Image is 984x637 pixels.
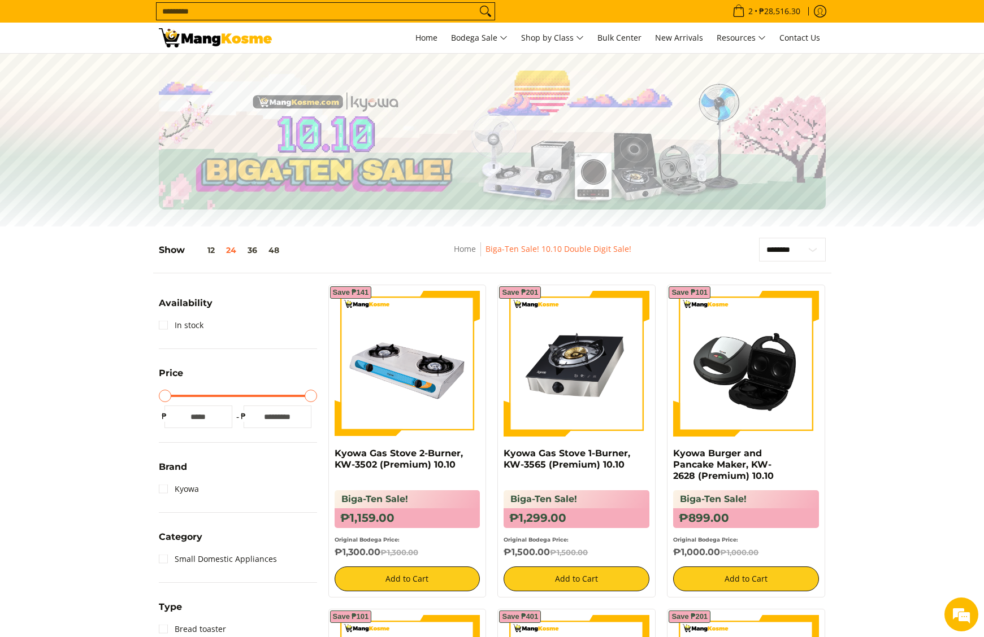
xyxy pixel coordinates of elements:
[515,23,589,53] a: Shop by Class
[673,547,819,558] h6: ₱1,000.00
[159,550,277,568] a: Small Domestic Appliances
[238,411,249,422] span: ₱
[671,289,708,296] span: Save ₱101
[476,3,495,20] button: Search
[521,31,584,45] span: Shop by Class
[242,246,263,255] button: 36
[550,548,588,557] del: ₱1,500.00
[592,23,647,53] a: Bulk Center
[502,289,538,296] span: Save ₱201
[159,245,285,256] h5: Show
[335,291,480,437] img: kyowa-2-burner-gas-stove-stainless-steel-premium-full-view-mang-kosme
[159,480,199,498] a: Kyowa
[333,289,369,296] span: Save ₱141
[711,23,771,53] a: Resources
[159,299,213,316] summary: Open
[504,508,649,528] h6: ₱1,299.00
[159,369,183,378] span: Price
[729,5,804,18] span: •
[333,613,369,620] span: Save ₱101
[372,242,712,268] nav: Breadcrumbs
[185,246,220,255] button: 12
[717,31,766,45] span: Resources
[655,32,703,43] span: New Arrivals
[159,533,202,542] span: Category
[159,299,213,308] span: Availability
[220,246,242,255] button: 24
[774,23,826,53] a: Contact Us
[335,536,400,543] small: Original Bodega Price:
[504,536,569,543] small: Original Bodega Price:
[673,508,819,528] h6: ₱899.00
[415,32,437,43] span: Home
[159,411,170,422] span: ₱
[649,23,709,53] a: New Arrivals
[159,603,182,612] span: Type
[486,243,631,254] a: Biga-Ten Sale! 10.10 Double Digit Sale!
[159,316,203,334] a: In stock
[263,246,285,255] button: 48
[747,7,755,15] span: 2
[335,566,480,591] button: Add to Cart
[159,463,187,480] summary: Open
[159,463,187,472] span: Brand
[597,32,641,43] span: Bulk Center
[159,603,182,620] summary: Open
[504,291,649,437] img: kyowa-tempered-glass-single-gas-burner-full-view-mang-kosme
[159,28,272,47] img: Biga-Ten Sale! 10.10 Double Digit Sale with Kyowa l Mang Kosme
[159,369,183,386] summary: Open
[757,7,802,15] span: ₱28,516.30
[283,23,826,53] nav: Main Menu
[445,23,513,53] a: Bodega Sale
[504,448,630,470] a: Kyowa Gas Stove 1-Burner, KW-3565 (Premium) 10.10
[673,566,819,591] button: Add to Cart
[335,547,480,558] h6: ₱1,300.00
[335,448,463,470] a: Kyowa Gas Stove 2-Burner, KW-3502 (Premium) 10.10
[720,548,758,557] del: ₱1,000.00
[410,23,443,53] a: Home
[779,32,820,43] span: Contact Us
[454,243,476,254] a: Home
[673,291,819,437] img: kyowa-burger-and-pancake-maker-premium-full-view-mang-kosme
[502,613,538,620] span: Save ₱401
[673,448,774,481] a: Kyowa Burger and Pancake Maker, KW-2628 (Premium) 10.10
[159,533,202,550] summary: Open
[451,31,508,45] span: Bodega Sale
[504,547,649,558] h6: ₱1,500.00
[335,508,480,528] h6: ₱1,159.00
[380,548,418,557] del: ₱1,300.00
[673,536,738,543] small: Original Bodega Price:
[671,613,708,620] span: Save ₱201
[504,566,649,591] button: Add to Cart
